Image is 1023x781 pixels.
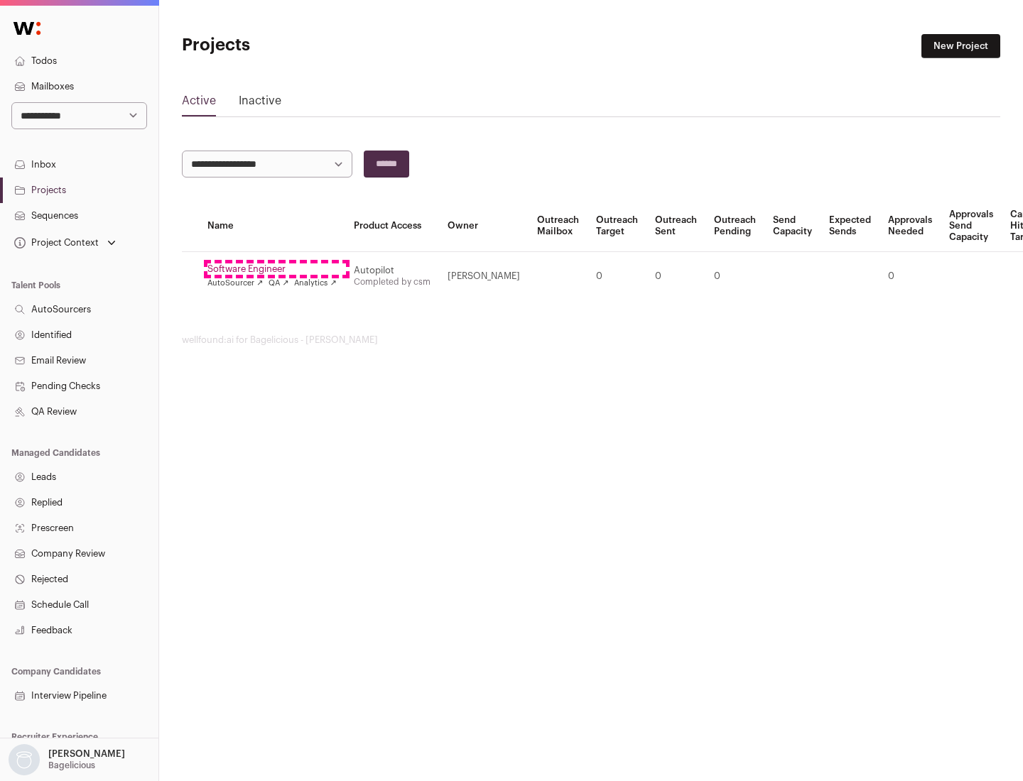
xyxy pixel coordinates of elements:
[48,760,95,771] p: Bagelicious
[588,252,646,301] td: 0
[11,233,119,253] button: Open dropdown
[354,265,431,276] div: Autopilot
[529,200,588,252] th: Outreach Mailbox
[705,252,764,301] td: 0
[207,263,337,275] a: Software Engineer
[345,200,439,252] th: Product Access
[354,278,431,286] a: Completed by csm
[269,278,288,289] a: QA ↗
[11,237,99,248] div: Project Context
[705,200,764,252] th: Outreach Pending
[6,14,48,43] img: Wellfound
[239,92,281,115] a: Inactive
[207,278,263,289] a: AutoSourcer ↗
[182,334,1000,346] footer: wellfound:ai for Bagelicious - [PERSON_NAME]
[879,200,941,252] th: Approvals Needed
[182,92,216,115] a: Active
[646,252,705,301] td: 0
[294,278,336,289] a: Analytics ↗
[199,200,345,252] th: Name
[588,200,646,252] th: Outreach Target
[879,252,941,301] td: 0
[182,34,455,57] h1: Projects
[6,744,128,775] button: Open dropdown
[821,200,879,252] th: Expected Sends
[48,748,125,760] p: [PERSON_NAME]
[9,744,40,775] img: nopic.png
[439,252,529,301] td: [PERSON_NAME]
[921,34,1000,58] a: New Project
[646,200,705,252] th: Outreach Sent
[941,200,1002,252] th: Approvals Send Capacity
[764,200,821,252] th: Send Capacity
[439,200,529,252] th: Owner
